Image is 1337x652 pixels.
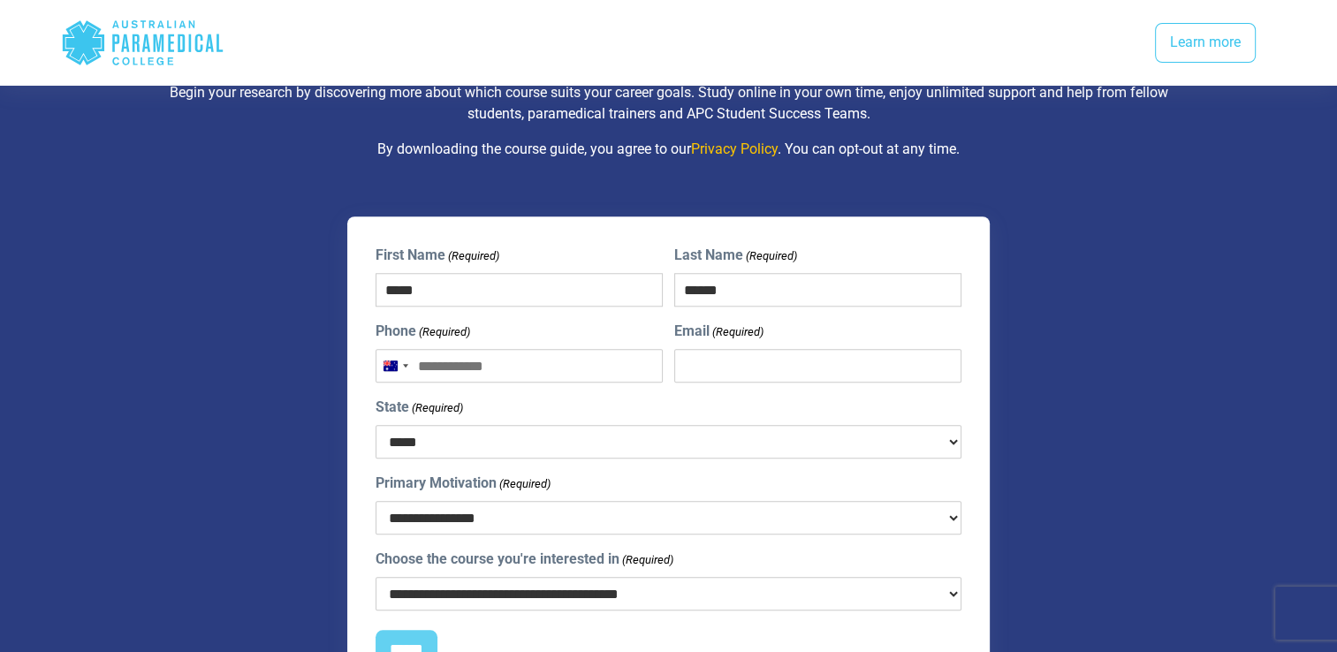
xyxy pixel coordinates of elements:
[376,245,499,266] label: First Name
[691,140,778,157] a: Privacy Policy
[1155,23,1256,64] a: Learn more
[417,323,470,341] span: (Required)
[376,549,673,570] label: Choose the course you're interested in
[376,397,463,418] label: State
[446,247,499,265] span: (Required)
[674,321,763,342] label: Email
[711,323,764,341] span: (Required)
[61,14,224,72] div: Australian Paramedical College
[152,139,1186,160] p: By downloading the course guide, you agree to our . You can opt-out at any time.
[376,350,414,382] button: Selected country
[376,473,551,494] label: Primary Motivation
[620,551,673,569] span: (Required)
[745,247,798,265] span: (Required)
[674,245,797,266] label: Last Name
[152,82,1186,125] p: Begin your research by discovering more about which course suits your career goals. Study online ...
[376,321,470,342] label: Phone
[498,475,551,493] span: (Required)
[410,399,463,417] span: (Required)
